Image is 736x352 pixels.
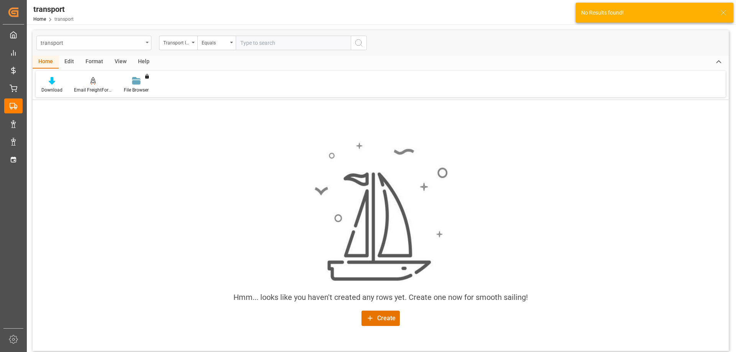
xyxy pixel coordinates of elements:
[132,56,155,69] div: Help
[74,87,112,93] div: Email FreightForwarders
[159,36,197,50] button: open menu
[197,36,236,50] button: open menu
[109,56,132,69] div: View
[314,141,448,282] img: smooth_sailing.jpeg
[366,314,396,323] div: Create
[351,36,367,50] button: search button
[59,56,80,69] div: Edit
[41,38,143,47] div: transport
[80,56,109,69] div: Format
[233,291,528,303] div: Hmm... looks like you haven't created any rows yet. Create one now for smooth sailing!
[163,38,189,46] div: Transport ID Logward
[581,9,713,17] div: No Results found!
[33,16,46,22] a: Home
[236,36,351,50] input: Type to search
[36,36,151,50] button: open menu
[33,56,59,69] div: Home
[41,87,62,93] div: Download
[361,311,400,326] button: Create
[33,3,74,15] div: transport
[202,38,228,46] div: Equals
